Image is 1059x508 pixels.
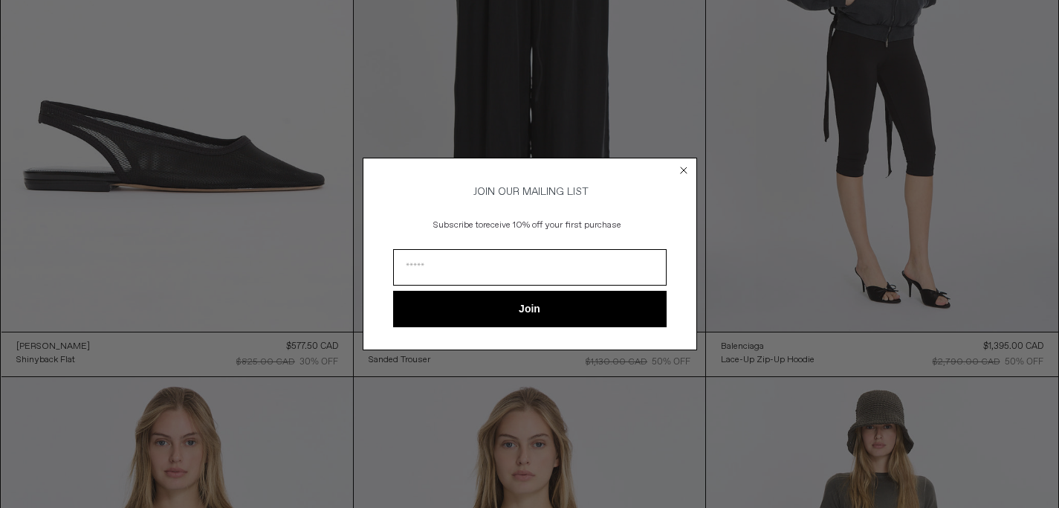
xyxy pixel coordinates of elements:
input: Email [393,249,667,286]
span: receive 10% off your first purchase [483,219,621,231]
button: Close dialog [676,163,691,178]
span: Subscribe to [433,219,483,231]
button: Join [393,291,667,327]
span: JOIN OUR MAILING LIST [471,185,589,199]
